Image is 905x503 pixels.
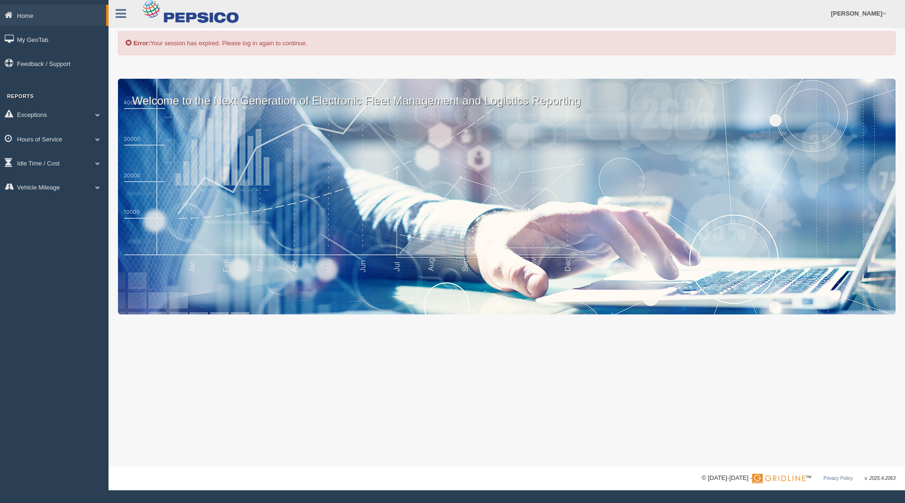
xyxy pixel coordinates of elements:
[118,79,896,109] p: Welcome to the Next Generation of Electronic Fleet Management and Logistics Reporting
[134,40,151,47] b: Error:
[702,473,896,483] div: © [DATE]-[DATE] - ™
[823,476,853,481] a: Privacy Policy
[118,31,896,55] div: Your session has expired. Please log in again to continue.
[865,476,896,481] span: v. 2025.4.2063
[752,474,805,483] img: Gridline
